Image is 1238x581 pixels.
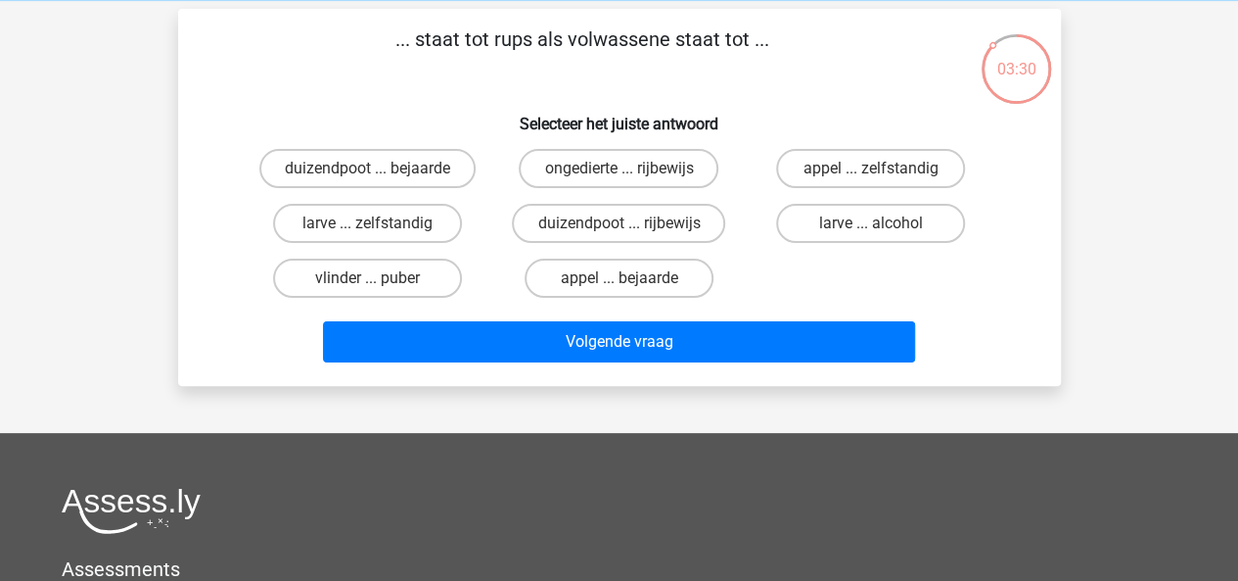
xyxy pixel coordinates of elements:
[980,32,1053,81] div: 03:30
[776,149,965,188] label: appel ... zelfstandig
[512,204,725,243] label: duizendpoot ... rijbewijs
[273,204,462,243] label: larve ... zelfstandig
[525,259,713,298] label: appel ... bejaarde
[273,259,462,298] label: vlinder ... puber
[209,99,1030,133] h6: Selecteer het juiste antwoord
[62,557,1176,581] h5: Assessments
[519,149,718,188] label: ongedierte ... rijbewijs
[323,321,915,363] button: Volgende vraag
[259,149,476,188] label: duizendpoot ... bejaarde
[209,24,956,83] p: ... staat tot rups als volwassene staat tot ...
[776,204,965,243] label: larve ... alcohol
[62,488,201,534] img: Assessly logo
